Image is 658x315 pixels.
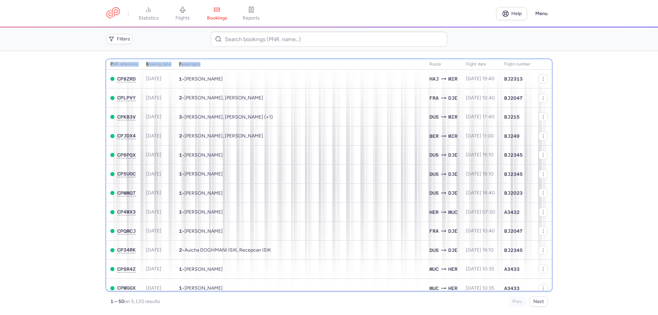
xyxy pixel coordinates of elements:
span: DUS [429,170,439,178]
span: FRA [429,227,439,235]
span: CP6PQX [117,152,136,158]
span: 2 [179,95,182,100]
span: DJE [448,94,458,102]
span: 2 [179,133,182,138]
span: • [179,114,273,120]
span: MUC [429,284,439,292]
span: [DATE] 19:10 [466,171,493,177]
a: Help [496,7,527,20]
span: 3 [179,114,182,120]
span: [DATE] 10:40 [466,95,495,101]
span: 1 [179,266,182,272]
span: DJE [448,227,458,235]
span: BJ2345 [504,247,523,254]
span: Nabil KERCHAOUI [184,228,223,234]
span: Nicole FARES [184,152,223,158]
button: CP34RK [117,247,136,253]
span: CPLPVY [117,95,136,100]
button: CPSR4Z [117,266,136,272]
span: Abdulmawlay Mohamed ALTAEB [184,171,223,177]
span: [DATE] 19:10 [466,247,493,253]
span: DUS [429,246,439,254]
span: CPWMQT [117,190,136,196]
span: MUC [429,265,439,273]
button: Next [529,296,548,307]
span: [DATE] [146,190,161,196]
button: CPKB3V [117,114,136,120]
button: CP8ZRD [117,76,136,82]
button: CPQMCJ [117,228,136,234]
span: [DATE] 18:40 [466,190,495,196]
span: DJE [448,189,458,197]
span: MIR [448,75,458,83]
span: 1 [179,76,182,82]
span: [DATE] [146,247,161,253]
span: • [179,247,271,253]
span: Gert SEIBOLD, Karin SEIBOLD [184,95,263,101]
button: CPWGGX [117,285,136,291]
th: flight date [462,59,500,70]
span: BJ2047 [504,95,523,101]
span: Ibrahim BARBAR, Matyas BARBAR, George BARBAR [184,114,273,120]
span: [DATE] [146,152,161,158]
span: [DATE] [146,285,161,291]
span: Georgios GEORGIANNAKIS [184,266,223,272]
button: Menu [531,7,552,20]
span: statistics [138,15,159,21]
button: Filters [106,34,132,44]
span: MUC [448,208,458,216]
span: [DATE] [146,76,161,82]
span: 1 [179,209,182,215]
span: BJ2313 [504,75,523,82]
span: BJ2345 [504,152,523,158]
span: • [179,266,223,272]
span: bookings [207,15,227,21]
span: [DATE] 10:35 [466,285,494,291]
span: [DATE] [146,209,161,215]
a: statistics [131,6,166,21]
span: Auicha DOGHMANI ISIK, Recepcan ISIK [184,247,271,253]
span: DUS [429,151,439,159]
span: A3433 [504,266,520,272]
span: A3433 [504,285,520,292]
span: HAJ [429,75,439,83]
button: Prev. [509,296,527,307]
span: Help [511,11,522,16]
th: PNR reference [106,59,142,70]
span: Inna TSINTINSH [184,209,223,215]
span: [DATE] 07:50 [466,209,495,215]
span: [DATE] [146,228,161,234]
span: [DATE] 10:35 [466,266,494,272]
span: Gadi HEINICH, Alexander ARONOV [184,133,263,139]
th: Booking date [142,59,175,70]
span: flights [175,15,190,21]
button: CP5UOC [117,171,136,177]
span: • [179,190,223,196]
span: DJE [448,246,458,254]
a: reports [234,6,268,21]
a: CitizenPlane red outlined logo [106,7,120,20]
span: DJE [448,170,458,178]
span: [DATE] [146,266,161,272]
span: HER [448,284,458,292]
span: 1 [179,285,182,291]
span: FRA [429,94,439,102]
span: • [179,76,223,82]
a: flights [166,6,200,21]
span: • [179,171,223,177]
span: HER [448,265,458,273]
span: HER [429,208,439,216]
span: BJ249 [504,133,520,140]
button: CP4WX3 [117,209,136,215]
span: BJ2023 [504,190,523,196]
span: BJ2047 [504,228,523,234]
span: DJE [448,151,458,159]
button: CPJDX4 [117,133,136,139]
button: CPLPVY [117,95,136,101]
span: reports [243,15,260,21]
span: • [179,209,223,215]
